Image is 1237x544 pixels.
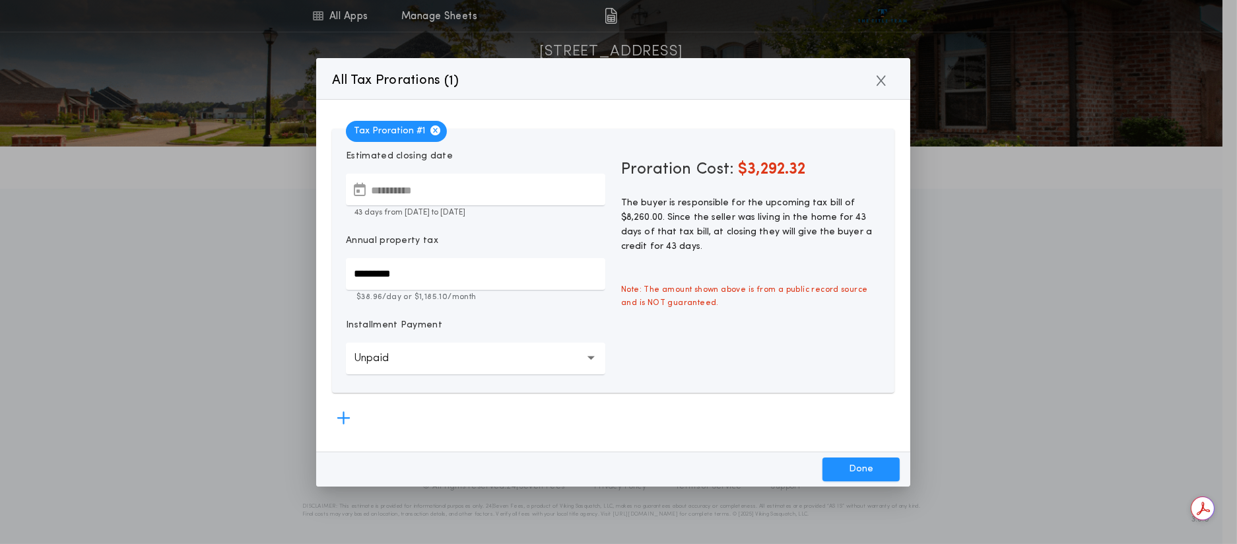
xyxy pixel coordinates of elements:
p: $38.96 /day or $1,185.10 /month [346,291,605,303]
p: All Tax Prorations ( ) [332,70,459,91]
span: Note: The amount shown above is from a public record source and is NOT guaranteed. [613,275,888,318]
span: Cost: [696,162,734,178]
input: Annual property tax [346,258,605,290]
p: Unpaid [354,351,410,366]
span: The buyer is responsible for the upcoming tax bill of $8,260.00. Since the seller was living in t... [621,198,872,252]
span: 1 [449,75,453,88]
span: Proration [621,159,691,180]
p: 43 days from [DATE] to [DATE] [346,207,605,219]
p: Estimated closing date [346,150,605,163]
span: $3,292.32 [738,162,805,178]
p: Annual property tax [346,234,438,248]
button: Done [822,458,900,481]
p: Installment Payment [346,319,442,332]
span: Tax Proration # 1 [346,121,447,142]
button: Unpaid [346,343,605,374]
